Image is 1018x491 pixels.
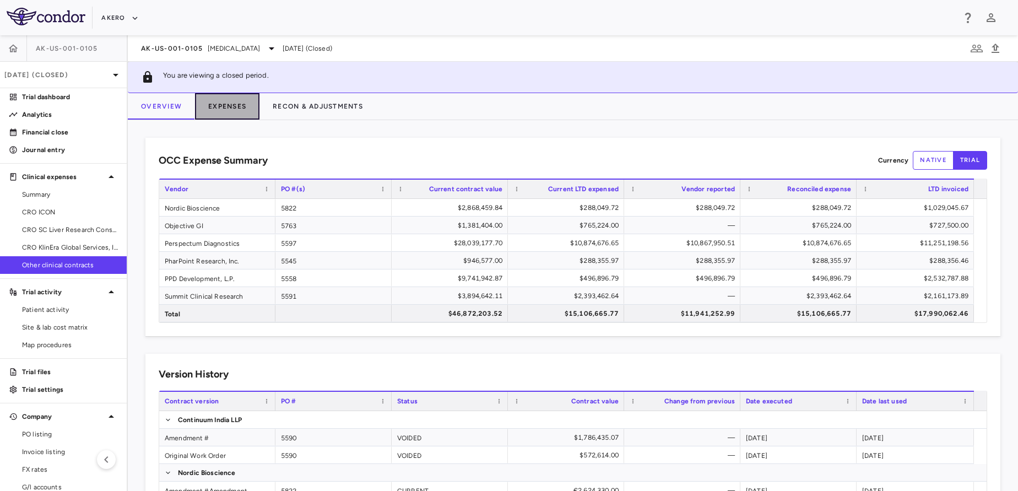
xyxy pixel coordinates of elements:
span: Map procedures [22,340,118,350]
span: FX rates [22,465,118,474]
span: PO listing [22,429,118,439]
div: Summit Clinical Research [159,287,275,304]
button: Recon & Adjustments [259,93,376,120]
span: CRO SC Liver Research Consortium LLC [22,225,118,235]
span: Invoice listing [22,447,118,457]
span: CRO KlinEra Global Services, Inc [22,242,118,252]
div: Original Work Order [159,446,275,463]
p: You are viewing a closed period. [163,71,269,84]
button: Expenses [195,93,259,120]
div: $1,786,435.07 [518,429,619,446]
div: $10,867,950.51 [634,234,735,252]
p: Trial settings [22,385,118,395]
div: $727,500.00 [867,217,968,234]
p: Analytics [22,110,118,120]
div: 5763 [275,217,392,234]
div: Objective GI [159,217,275,234]
div: VOIDED [392,429,508,446]
img: logo-full-BYUhSk78.svg [7,8,85,25]
div: 5822 [275,199,392,216]
span: [MEDICAL_DATA] [208,44,261,53]
p: Currency [878,155,908,165]
div: $946,577.00 [402,252,502,269]
div: $15,106,665.77 [750,305,851,322]
span: PO #(s) [281,185,305,193]
span: Contract value [571,397,619,405]
div: $288,356.46 [867,252,968,269]
div: $2,532,787.88 [867,269,968,287]
span: [DATE] (Closed) [283,44,332,53]
div: [DATE] [857,429,974,446]
span: AK-US-001-0105 [141,44,203,53]
button: trial [953,151,987,170]
span: Date last used [862,397,907,405]
div: $288,355.97 [634,252,735,269]
button: Overview [128,93,195,120]
span: Date executed [746,397,792,405]
div: $496,896.79 [750,269,851,287]
div: Nordic Bioscience [159,199,275,216]
div: $496,896.79 [518,269,619,287]
div: 5597 [275,234,392,251]
div: $15,106,665.77 [518,305,619,322]
span: Vendor [165,185,188,193]
div: VOIDED [392,446,508,463]
span: Contract version [165,397,219,405]
div: [DATE] [740,429,857,446]
span: Reconciled expense [787,185,851,193]
div: $765,224.00 [518,217,619,234]
div: Amendment # [159,429,275,446]
span: Vendor reported [681,185,735,193]
p: [DATE] (Closed) [4,70,109,80]
div: 5590 [275,446,392,463]
span: Summary [22,190,118,199]
button: native [913,151,954,170]
div: $1,029,045.67 [867,199,968,217]
div: $11,251,198.56 [867,234,968,252]
p: Trial dashboard [22,92,118,102]
span: Status [397,397,418,405]
h6: OCC Expense Summary [159,153,268,168]
div: 5545 [275,252,392,269]
div: $10,874,676.65 [518,234,619,252]
div: $288,355.97 [518,252,619,269]
div: $288,049.72 [750,199,851,217]
span: Site & lab cost matrix [22,322,118,332]
div: 5558 [275,269,392,287]
div: — [634,429,735,446]
div: $9,741,942.87 [402,269,502,287]
p: Clinical expenses [22,172,105,182]
div: $28,039,177.70 [402,234,502,252]
p: Continuum India LLP [178,415,242,425]
div: Total [159,305,275,322]
div: $2,868,459.84 [402,199,502,217]
span: Current contract value [429,185,502,193]
div: PharPoint Research, Inc. [159,252,275,269]
span: AK-US-001-0105 [36,44,98,53]
div: $288,355.97 [750,252,851,269]
div: — [634,446,735,464]
div: $1,381,404.00 [402,217,502,234]
div: $11,941,252.99 [634,305,735,322]
span: PO # [281,397,296,405]
p: Journal entry [22,145,118,155]
div: $288,049.72 [634,199,735,217]
div: $2,161,173.89 [867,287,968,305]
div: $2,393,462.64 [750,287,851,305]
span: Other clinical contracts [22,260,118,270]
h6: Version History [159,367,229,382]
div: — [634,287,735,305]
div: $17,990,062.46 [867,305,968,322]
button: Akero [101,9,138,27]
div: 5590 [275,429,392,446]
div: $10,874,676.65 [750,234,851,252]
div: PPD Development, L.P. [159,269,275,287]
p: Nordic Bioscience [178,468,236,478]
div: $572,614.00 [518,446,619,464]
div: $3,894,642.11 [402,287,502,305]
div: $288,049.72 [518,199,619,217]
p: Trial activity [22,287,105,297]
p: Company [22,412,105,422]
p: Trial files [22,367,118,377]
div: [DATE] [857,446,974,463]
